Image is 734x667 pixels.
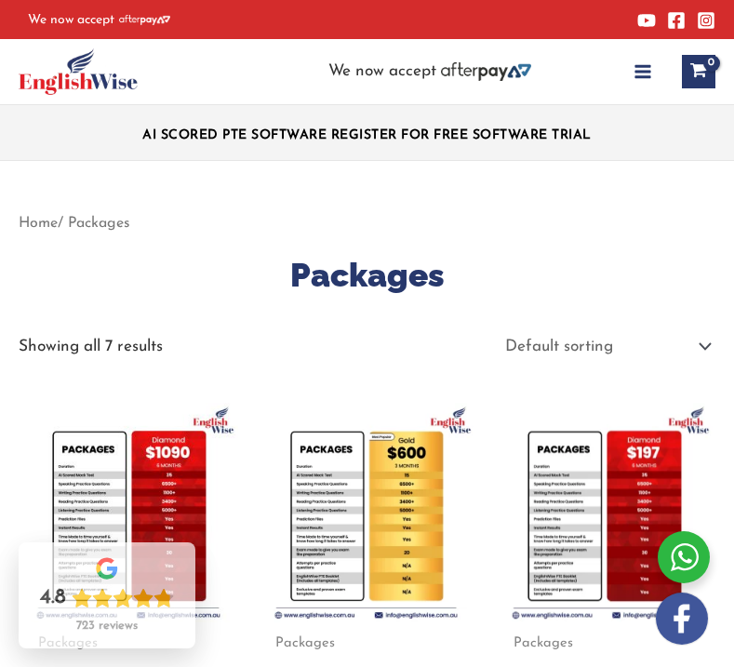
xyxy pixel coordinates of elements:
img: Afterpay-Logo [119,15,170,25]
a: YouTube [637,11,656,30]
img: Afterpay-Logo [441,62,531,81]
h1: Packages [19,252,715,298]
div: Rating: 4.8 out of 5 [40,585,174,611]
nav: Breadcrumb [19,209,715,237]
a: Home [19,216,58,231]
a: Facebook [667,11,686,30]
span: We now accept [28,11,114,30]
span: Packages [275,634,456,652]
select: Shop order [493,330,716,362]
img: Mock Test Diamond [494,403,714,622]
img: white-facebook.png [656,593,708,645]
p: Showing all 7 results [19,339,163,354]
a: Instagram [697,11,715,30]
img: Gold Package [257,403,476,622]
img: Diamond Package [19,403,238,622]
span: We now accept [328,62,436,81]
a: AI SCORED PTE SOFTWARE REGISTER FOR FREE SOFTWARE TRIAL [142,128,592,142]
aside: Header Widget 2 [319,62,540,82]
aside: Header Widget 1 [128,113,606,152]
img: cropped-ew-logo [19,48,138,95]
div: 723 reviews [76,619,138,634]
div: 4.8 [40,585,66,611]
span: Packages [514,634,694,652]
